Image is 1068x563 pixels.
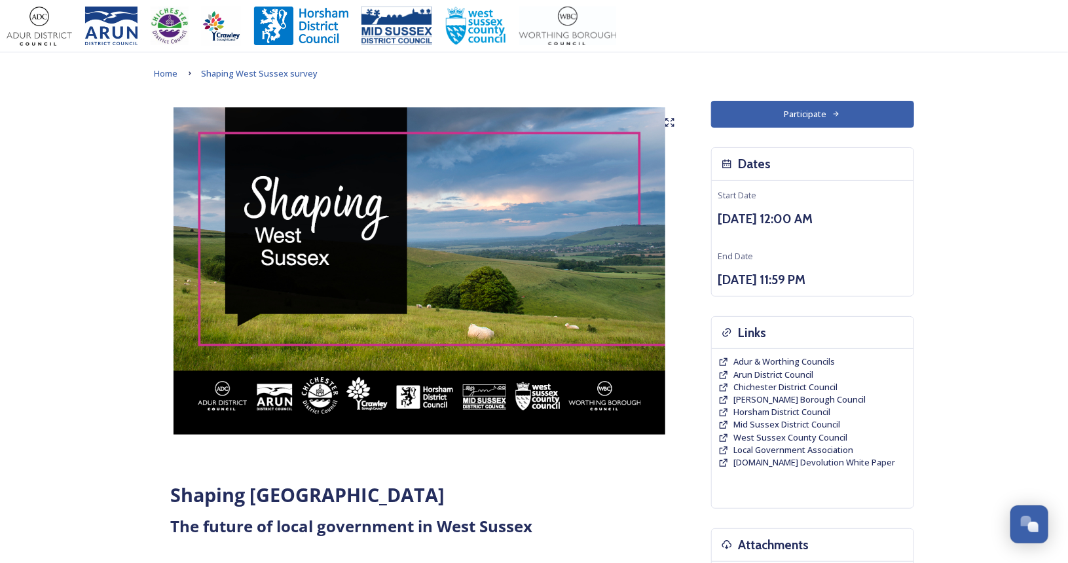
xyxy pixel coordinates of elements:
[734,431,848,443] span: West Sussex County Council
[519,7,616,46] img: Worthing_Adur%20%281%29.jpg
[734,355,836,367] span: Adur & Worthing Councils
[718,270,907,289] h3: [DATE] 11:59 PM
[734,393,866,405] span: [PERSON_NAME] Borough Council
[734,393,866,406] a: [PERSON_NAME] Borough Council
[202,65,318,81] a: Shaping West Sussex survey
[171,482,445,507] strong: Shaping [GEOGRAPHIC_DATA]
[202,7,241,46] img: Crawley%20BC%20logo.jpg
[155,65,178,81] a: Home
[171,515,533,537] strong: The future of local government in West Sussex
[734,418,841,431] a: Mid Sussex District Council
[718,209,907,228] h3: [DATE] 12:00 AM
[734,381,838,393] a: Chichester District Council
[734,406,831,418] a: Horsham District Council
[734,418,841,430] span: Mid Sussex District Council
[711,101,914,128] button: Participate
[739,323,767,342] h3: Links
[734,456,896,468] span: [DOMAIN_NAME] Devolution White Paper
[734,369,814,381] a: Arun District Council
[85,7,138,46] img: Arun%20District%20Council%20logo%20blue%20CMYK.jpg
[718,250,754,262] span: End Date
[202,67,318,79] span: Shaping West Sussex survey
[739,154,771,173] h3: Dates
[151,7,189,46] img: CDC%20Logo%20-%20you%20may%20have%20a%20better%20version.jpg
[7,7,72,46] img: Adur%20logo%20%281%29.jpeg
[734,456,896,469] a: [DOMAIN_NAME] Devolution White Paper
[445,7,507,46] img: WSCCPos-Spot-25mm.jpg
[734,431,848,444] a: West Sussex County Council
[254,7,348,46] img: Horsham%20DC%20Logo.jpg
[1010,505,1048,543] button: Open Chat
[734,444,854,456] a: Local Government Association
[718,189,757,201] span: Start Date
[361,7,432,46] img: 150ppimsdc%20logo%20blue.png
[739,536,809,554] h3: Attachments
[155,67,178,79] span: Home
[734,369,814,380] span: Arun District Council
[734,355,836,368] a: Adur & Worthing Councils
